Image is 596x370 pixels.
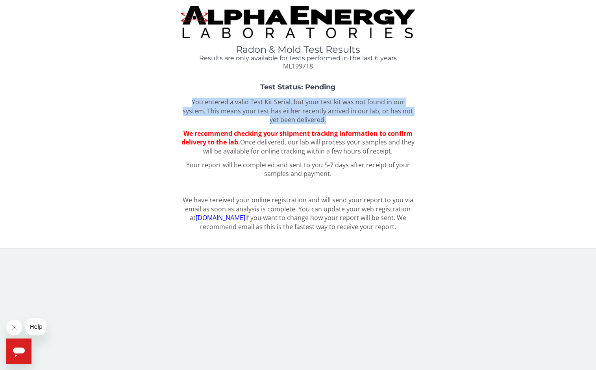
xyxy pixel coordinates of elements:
[6,339,31,364] iframe: Button to launch messaging window
[181,6,415,38] img: TightCrop.jpg
[181,55,415,62] h4: Results are only available for tests performed in the last 6 years
[283,62,313,70] span: ML199718
[260,83,336,91] strong: Test Status: Pending
[181,129,413,147] span: We recommend checking your shipment tracking information to confirm delivery to the lab.
[25,318,46,335] iframe: Message from company
[6,320,22,335] iframe: Close message
[181,129,415,156] p: Once delivered, our lab will process your samples and they will be available for online tracking ...
[196,213,245,222] a: [DOMAIN_NAME]
[181,98,415,125] p: You entered a valid Test Kit Serial, but your test kit was not found in our system. This means yo...
[181,161,415,179] p: Your report will be completed and sent to you 5-7 days after receipt of your samples and payment.
[181,44,415,55] h1: Radon & Mold Test Results
[181,196,415,231] p: We have received your online registration and will send your report to you via email as soon as a...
